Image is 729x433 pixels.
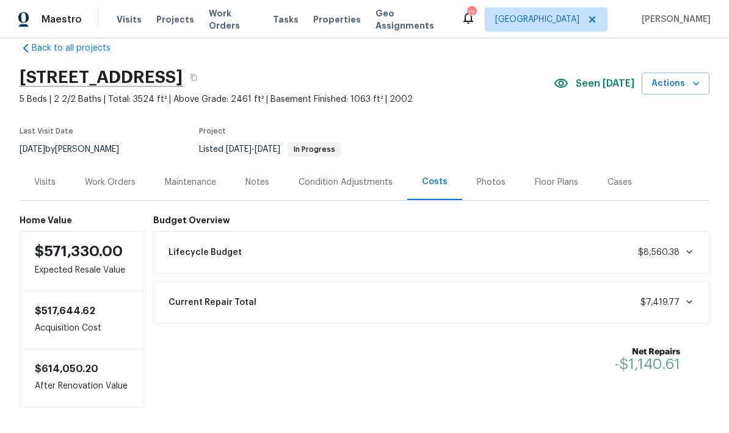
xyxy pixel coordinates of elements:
span: Projects [156,13,194,26]
span: Last Visit Date [20,127,73,135]
div: by [PERSON_NAME] [20,142,134,157]
span: Current Repair Total [169,296,256,309]
span: Seen [DATE] [576,77,634,90]
span: - [226,145,280,154]
div: Work Orders [85,176,136,188]
span: Visits [117,13,142,26]
span: Actions [651,76,700,91]
div: Condition Adjustments [299,176,393,188]
span: Tasks [273,15,299,24]
span: [DATE] [255,145,280,154]
span: Lifecycle Budget [169,246,242,259]
div: Costs [422,176,448,188]
span: Work Orders [209,7,258,32]
div: Floor Plans [535,176,578,188]
div: After Renovation Value [20,349,146,407]
span: $614,050.20 [35,364,98,374]
h6: Home Value [20,215,146,225]
div: Photos [477,176,506,188]
div: Maintenance [165,176,216,188]
span: In Progress [289,146,340,153]
div: Expected Resale Value [20,231,146,292]
div: Visits [34,176,56,188]
span: [PERSON_NAME] [637,13,711,26]
span: Listed [199,145,341,154]
div: Acquisition Cost [20,292,146,349]
span: [DATE] [226,145,252,154]
a: Back to all projects [20,42,137,54]
span: [DATE] [20,145,45,154]
div: 12 [467,7,476,20]
button: Copy Address [183,66,205,88]
div: Cases [607,176,632,188]
span: Maestro [42,13,82,26]
span: Geo Assignments [375,7,446,32]
span: $571,330.00 [35,244,123,259]
span: 5 Beds | 2 2/2 Baths | Total: 3524 ft² | Above Grade: 2461 ft² | Basement Finished: 1063 ft² | 2002 [20,93,554,106]
span: $517,644.62 [35,306,95,316]
span: $8,560.38 [638,248,680,257]
h6: Budget Overview [153,215,710,225]
span: [GEOGRAPHIC_DATA] [495,13,579,26]
span: $7,419.77 [640,298,680,307]
b: Net Repairs [615,346,680,358]
span: -$1,140.61 [615,357,680,371]
span: Project [199,127,226,135]
div: Notes [245,176,269,188]
span: Properties [313,13,361,26]
button: Actions [642,73,709,95]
